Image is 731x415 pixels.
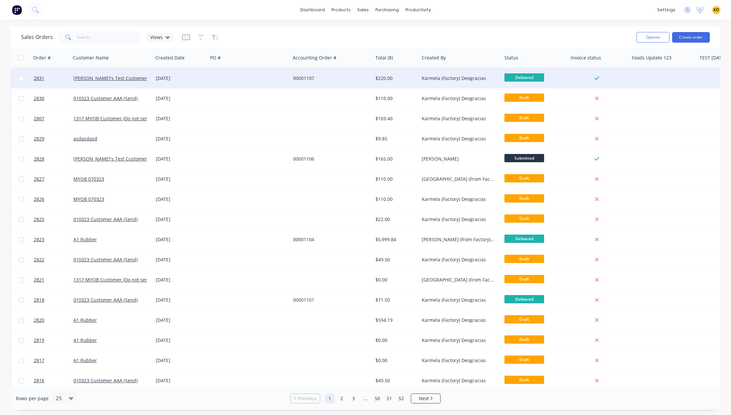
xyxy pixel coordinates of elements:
[156,75,205,82] div: [DATE]
[504,73,544,82] span: Delivered
[375,337,414,344] div: $0.00
[34,317,44,323] span: 2820
[34,156,44,162] span: 2828
[34,290,73,310] a: 2818
[34,351,73,370] a: 2817
[375,115,414,122] div: $169.40
[291,395,320,402] a: Previous page
[375,55,393,61] div: Total ($)
[422,115,495,122] div: Karmela (Factory) Deogracias
[34,75,44,82] span: 2831
[422,196,495,203] div: Karmela (Factory) Deogracias
[422,357,495,364] div: Karmela (Factory) Deogracias
[504,295,544,303] span: Delivered
[156,176,205,182] div: [DATE]
[34,297,44,303] span: 2818
[34,189,73,209] a: 2826
[375,95,414,102] div: $110.00
[156,357,205,364] div: [DATE]
[73,156,147,162] a: [PERSON_NAME]'s Test Customer
[73,135,97,142] a: asdasdasd
[361,394,370,403] a: Jump forward
[156,156,205,162] div: [DATE]
[571,55,601,61] div: Invoice status
[73,55,109,61] div: Customer Name
[422,75,495,82] div: Karmela (Factory) Deogracias
[73,115,152,122] a: 1317 MYOB Customer (Do not send)
[34,169,73,189] a: 2827
[396,394,406,403] a: Page 52
[34,330,73,350] a: 2819
[34,236,44,243] span: 2823
[156,317,205,323] div: [DATE]
[375,297,414,303] div: $71.50
[411,395,440,402] a: Next page
[298,395,317,402] span: Previous
[504,214,544,223] span: Draft
[34,250,73,270] a: 2822
[422,256,495,263] div: Karmela (Factory) Deogracias
[504,55,518,61] div: Status
[700,55,726,61] div: TEST [DATE]
[34,310,73,330] a: 2820
[156,277,205,283] div: [DATE]
[504,134,544,142] span: Draft
[156,196,205,203] div: [DATE]
[504,114,544,122] span: Draft
[156,297,205,303] div: [DATE]
[349,394,359,403] a: Page 3
[34,135,44,142] span: 2829
[297,5,328,15] a: dashboard
[375,277,414,283] div: $0.00
[156,115,205,122] div: [DATE]
[422,377,495,384] div: Karmela (Factory) Deogracias
[73,357,97,363] a: A1 Rubber
[156,135,205,142] div: [DATE]
[504,315,544,323] span: Draft
[73,256,138,263] a: 010323 Customer AAA (Send)
[34,277,44,283] span: 2821
[73,236,97,243] a: A1 Rubber
[504,335,544,344] span: Draft
[325,394,335,403] a: Page 1 is your current page
[422,156,495,162] div: [PERSON_NAME]
[375,196,414,203] div: $110.00
[156,236,205,243] div: [DATE]
[422,277,495,283] div: [GEOGRAPHIC_DATA] (From Factory) Loteria
[372,394,382,403] a: Page 50
[422,337,495,344] div: Karmela (Factory) Deogracias
[77,31,141,44] input: Search...
[375,256,414,263] div: $49.50
[156,95,205,102] div: [DATE]
[632,55,671,61] div: Foods Update 123
[375,135,414,142] div: $9.85
[73,337,97,343] a: A1 Rubber
[16,395,49,402] span: Rows per page
[422,297,495,303] div: Karmela (Factory) Deogracias
[504,235,544,243] span: Delivered
[354,5,372,15] div: sales
[636,32,669,43] button: Options
[34,149,73,169] a: 2828
[34,95,44,102] span: 2830
[293,236,366,243] div: 00001104
[504,255,544,263] span: Draft
[504,94,544,102] span: Draft
[34,357,44,364] span: 2817
[375,317,414,323] div: $594.19
[422,55,446,61] div: Created By
[293,297,366,303] div: 00001101
[73,95,138,101] a: 010323 Customer AAA (Send)
[34,371,73,391] a: 2816
[375,176,414,182] div: $110.00
[73,377,138,384] a: 010323 Customer AAA (Send)
[422,176,495,182] div: [GEOGRAPHIC_DATA] (From Factory) Loteria
[34,115,44,122] span: 2807
[34,68,73,88] a: 2831
[504,194,544,203] span: Draft
[210,55,221,61] div: PO #
[375,156,414,162] div: $165.00
[150,34,163,41] span: Views
[34,129,73,149] a: 2829
[34,89,73,108] a: 2830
